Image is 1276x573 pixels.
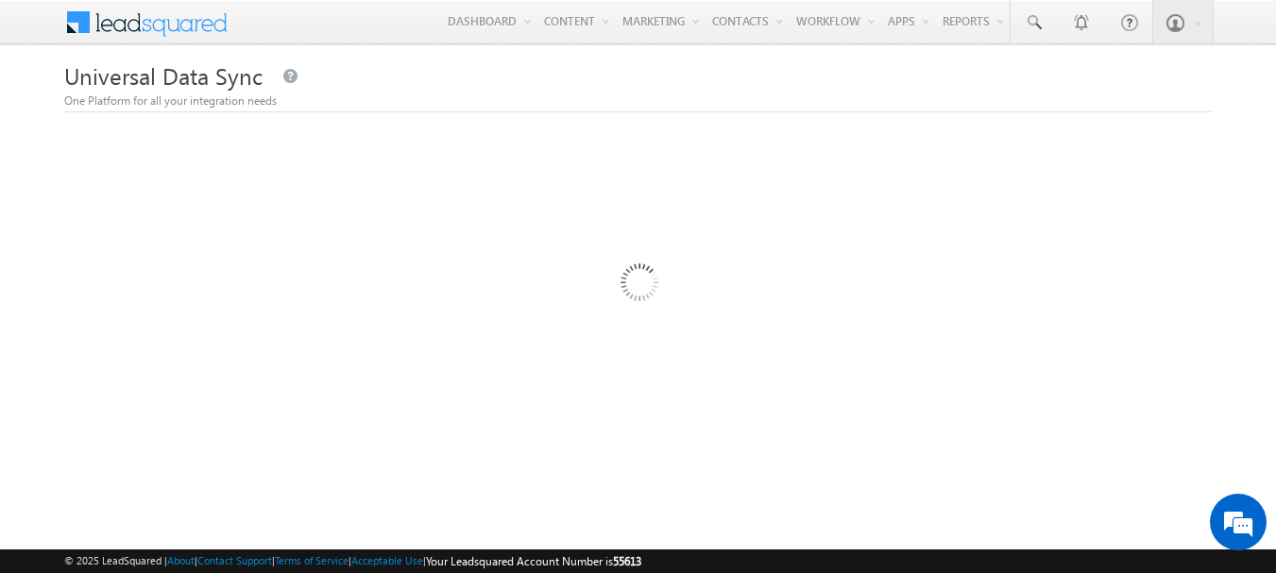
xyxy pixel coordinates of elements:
a: About [167,554,195,566]
span: Your Leadsquared Account Number is [426,554,641,568]
a: Contact Support [197,554,272,566]
span: © 2025 LeadSquared | | | | | [64,552,641,570]
span: Universal Data Sync [64,60,263,91]
span: 55613 [613,554,641,568]
a: Terms of Service [275,554,349,566]
img: Loading... [540,188,736,383]
div: One Platform for all your integration needs [64,93,1213,110]
a: Acceptable Use [351,554,423,566]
